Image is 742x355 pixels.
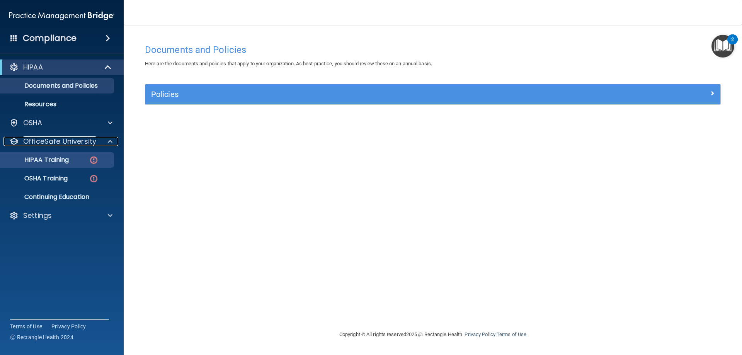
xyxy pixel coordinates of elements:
[5,193,111,201] p: Continuing Education
[89,174,99,183] img: danger-circle.6113f641.png
[23,118,43,127] p: OSHA
[10,333,73,341] span: Ⓒ Rectangle Health 2024
[151,88,715,100] a: Policies
[151,90,571,99] h5: Policies
[89,155,99,165] img: danger-circle.6113f641.png
[5,82,111,90] p: Documents and Policies
[10,323,42,330] a: Terms of Use
[9,118,112,127] a: OSHA
[5,175,68,182] p: OSHA Training
[9,211,112,220] a: Settings
[5,156,69,164] p: HIPAA Training
[145,61,432,66] span: Here are the documents and policies that apply to your organization. As best practice, you should...
[5,100,111,108] p: Resources
[23,137,96,146] p: OfficeSafe University
[497,331,526,337] a: Terms of Use
[23,211,52,220] p: Settings
[23,33,77,44] h4: Compliance
[51,323,86,330] a: Privacy Policy
[731,39,734,49] div: 2
[23,63,43,72] p: HIPAA
[145,45,721,55] h4: Documents and Policies
[711,35,734,58] button: Open Resource Center, 2 new notifications
[465,331,495,337] a: Privacy Policy
[292,322,574,347] div: Copyright © All rights reserved 2025 @ Rectangle Health | |
[9,63,112,72] a: HIPAA
[9,8,114,24] img: PMB logo
[9,137,112,146] a: OfficeSafe University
